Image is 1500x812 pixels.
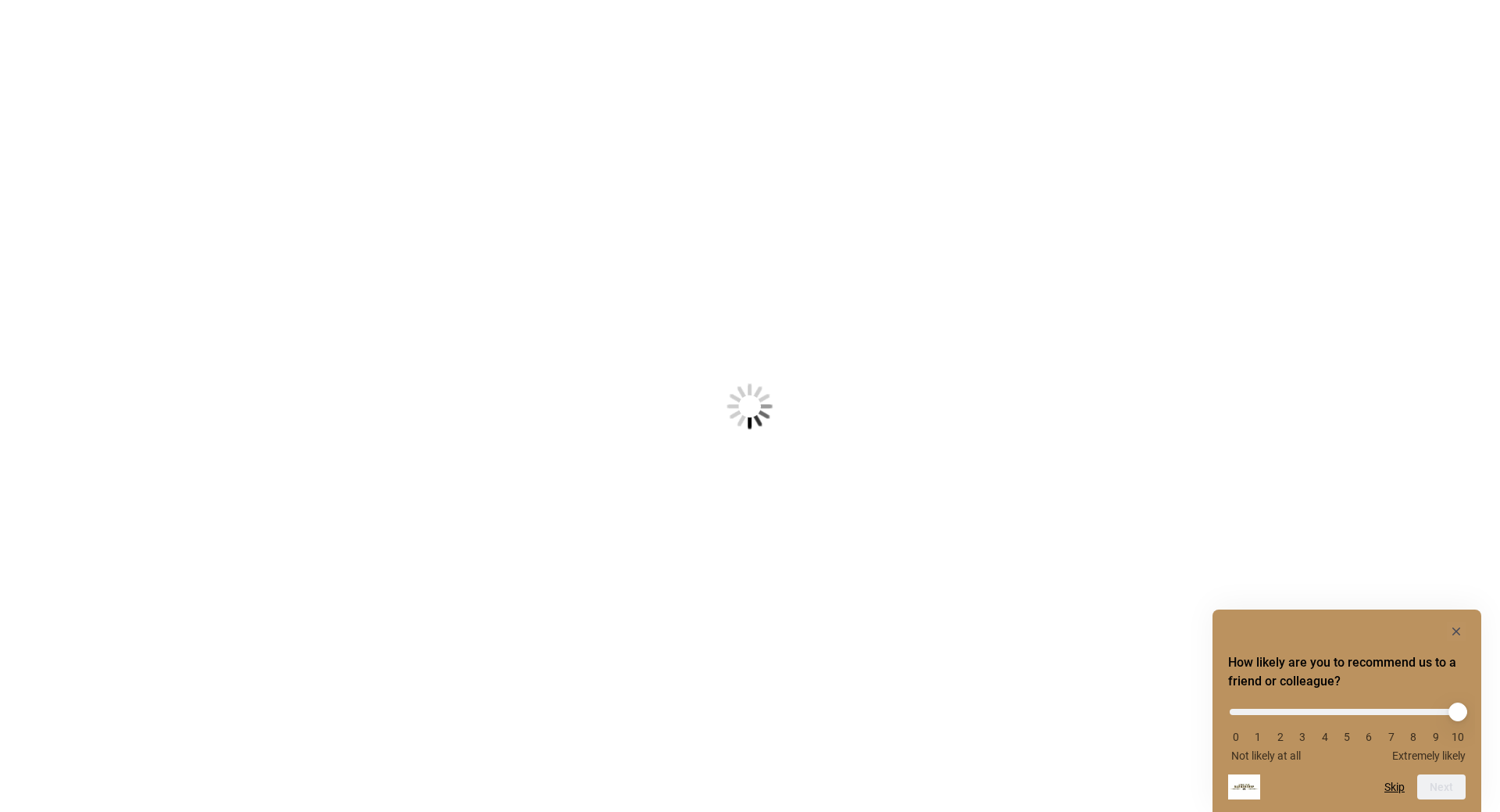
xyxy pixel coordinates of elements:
li: 0 [1228,731,1244,743]
div: How likely are you to recommend us to a friend or colleague? Select an option from 0 to 10, with ... [1228,697,1466,762]
li: 4 [1317,731,1333,743]
li: 1 [1250,731,1266,743]
li: 8 [1405,731,1421,743]
h2: How likely are you to recommend us to a friend or colleague? Select an option from 0 to 10, with ... [1228,653,1466,691]
li: 3 [1295,731,1310,743]
button: Next question [1417,774,1466,799]
li: 10 [1450,731,1466,743]
span: Not likely at all [1231,749,1301,762]
span: Extremely likely [1392,749,1466,762]
button: Skip [1384,781,1405,793]
div: How likely are you to recommend us to a friend or colleague? Select an option from 0 to 10, with ... [1228,622,1466,799]
li: 7 [1384,731,1399,743]
li: 2 [1273,731,1288,743]
button: Hide survey [1447,622,1466,641]
li: 6 [1361,731,1377,743]
li: 5 [1339,731,1355,743]
li: 9 [1428,731,1444,743]
img: Loading [650,306,850,506]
